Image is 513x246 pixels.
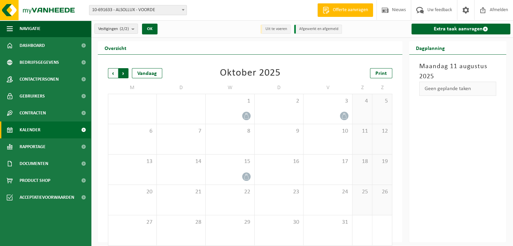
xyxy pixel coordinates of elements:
[209,158,251,165] span: 15
[356,219,369,226] span: 1
[160,219,202,226] span: 28
[20,71,59,88] span: Contactpersonen
[98,24,129,34] span: Vestigingen
[375,71,387,76] span: Print
[157,82,206,94] td: D
[220,68,281,78] div: Oktober 2025
[112,128,153,135] span: 6
[317,3,373,17] a: Offerte aanvragen
[20,37,45,54] span: Dashboard
[89,5,187,15] span: 10-691633 - ALSOLLUX - VOORDE
[160,128,202,135] span: 7
[20,54,59,71] span: Bedrijfsgegevens
[411,24,510,34] a: Extra taak aanvragen
[209,128,251,135] span: 8
[112,188,153,196] span: 20
[294,25,342,34] li: Afgewerkt en afgemeld
[142,24,158,34] button: OK
[20,105,46,121] span: Contracten
[376,98,389,105] span: 5
[94,24,138,34] button: Vestigingen(2/2)
[307,98,349,105] span: 3
[20,138,46,155] span: Rapportage
[112,219,153,226] span: 27
[132,68,162,78] div: Vandaag
[20,172,50,189] span: Product Shop
[307,188,349,196] span: 24
[356,98,369,105] span: 4
[160,158,202,165] span: 14
[112,98,153,105] span: 29
[370,68,392,78] a: Print
[89,5,187,15] span: 10-691633 - ALSOLLUX - VOORDE
[376,188,389,196] span: 26
[376,219,389,226] span: 2
[258,188,300,196] span: 23
[258,98,300,105] span: 2
[20,20,40,37] span: Navigatie
[98,41,133,54] h2: Overzicht
[258,128,300,135] span: 9
[160,98,202,105] span: 30
[20,155,48,172] span: Documenten
[307,219,349,226] span: 31
[20,121,40,138] span: Kalender
[376,128,389,135] span: 12
[356,128,369,135] span: 11
[356,188,369,196] span: 25
[356,158,369,165] span: 18
[307,158,349,165] span: 17
[307,128,349,135] span: 10
[118,68,129,78] span: Volgende
[209,98,251,105] span: 1
[160,188,202,196] span: 21
[20,189,74,206] span: Acceptatievoorwaarden
[352,82,372,94] td: Z
[304,82,352,94] td: V
[20,88,45,105] span: Gebruikers
[206,82,255,94] td: W
[112,158,153,165] span: 13
[108,68,118,78] span: Vorige
[419,82,496,96] div: Geen geplande taken
[372,82,392,94] td: Z
[209,219,251,226] span: 29
[409,41,452,54] h2: Dagplanning
[331,7,370,13] span: Offerte aanvragen
[258,219,300,226] span: 30
[376,158,389,165] span: 19
[108,82,157,94] td: M
[419,61,496,82] h3: Maandag 11 augustus 2025
[258,158,300,165] span: 16
[260,25,291,34] li: Uit te voeren
[255,82,304,94] td: D
[209,188,251,196] span: 22
[120,27,129,31] count: (2/2)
